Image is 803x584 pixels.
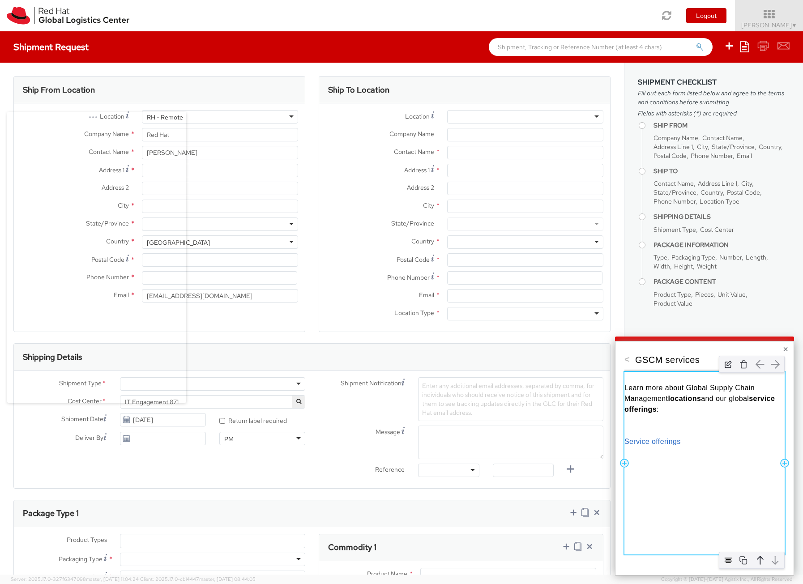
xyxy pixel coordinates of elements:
span: Client: 2025.17.0-cb14447 [140,576,256,582]
span: Weight [697,262,717,270]
span: Address Line 1 [654,143,693,151]
h3: Package Type 1 [23,509,79,518]
span: Address 1 [404,166,430,174]
h4: Package Information [654,242,790,248]
span: Phone Number [654,197,696,205]
a: Service offerings [624,438,681,445]
img: copy-icon.svg [737,554,750,567]
span: Shipment Type [654,226,696,234]
span: Width [654,262,670,270]
span: Shipment Notification [341,379,401,388]
span: Number [719,253,742,261]
span: Email [419,291,434,299]
span: Location [405,112,430,120]
span: Company Name [389,130,434,138]
span: Location Type [394,309,434,317]
span: Phone Number [691,152,733,160]
span: Product Types [67,536,107,544]
span: Server: 2025.17.0-327f6347098 [11,576,139,582]
input: Return label required [219,418,225,424]
span: State/Province [654,188,696,196]
label: Return label required [219,415,288,425]
span: State/Province [712,143,755,151]
span: Learn more about Global Supply Chain Management [624,384,757,402]
span: Number [80,573,103,581]
img: delete-icon.svg [737,358,750,371]
span: Reference [375,465,405,473]
h4: Shipping Details [654,213,790,220]
span: Product Type [654,290,691,298]
span: City [741,179,752,188]
span: Packaging Type [671,253,715,261]
span: Contact Name [394,148,434,156]
span: Address 2 [407,183,434,192]
span: City [423,201,434,209]
img: arrow-down.svg [769,554,782,567]
span: IT Engagement 871 [120,395,305,409]
span: Country [700,188,723,196]
h4: Ship To [654,168,790,175]
span: Product Value [654,299,692,307]
span: Cost Center [700,226,734,234]
img: align-center.svg [722,554,735,567]
img: edit-icon.svg [722,358,735,371]
span: Contact Name [702,134,743,142]
span: City [697,143,708,151]
h4: Package Content [654,278,790,285]
h4: Ship From [654,122,790,129]
span: master, [DATE] 08:44:05 [199,576,256,582]
img: arrow-right.svg [769,358,782,371]
button: < [624,355,630,364]
span: State/Province [391,219,434,227]
img: arrow-left.svg [753,358,767,371]
span: Message [376,428,400,436]
h3: Commodity 1 [328,543,376,552]
span: Company Name [654,134,698,142]
span: Location Type [700,197,739,205]
span: Enter any additional email addresses, separated by comma, for individuals who should receive noti... [422,382,594,417]
span: Height [674,262,693,270]
span: Email [737,152,752,160]
span: and our global [701,395,749,402]
p: GSCM services [635,354,785,366]
span: Country [411,237,434,245]
img: arrow-up.svg [753,554,767,567]
span: Postal Code [654,152,687,160]
span: Length [746,253,766,261]
span: : [657,405,659,413]
span: Phone Number [387,273,430,281]
strong: locations [668,395,701,402]
span: Deliver By [75,433,103,443]
span: Fields with asterisks (*) are required [638,109,790,118]
span: Packaging Type [59,555,103,563]
span: Country [759,143,781,151]
span: Copyright © [DATE]-[DATE] Agistix Inc., All Rights Reserved [661,576,792,583]
span: Address Line 1 [698,179,737,188]
span: Contact Name [654,179,694,188]
span: Unit Value [718,290,746,298]
span: master, [DATE] 11:04:24 [86,576,139,582]
button: Close [783,345,788,354]
span: Pieces [695,290,713,298]
span: Shipment Date [61,414,103,424]
span: Type [654,253,667,261]
span: Postal Code [397,256,430,264]
span: IT Engagement 871 [125,398,300,406]
span: Product Name [367,570,407,578]
div: PM [224,435,234,443]
span: Postal Code [727,188,760,196]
